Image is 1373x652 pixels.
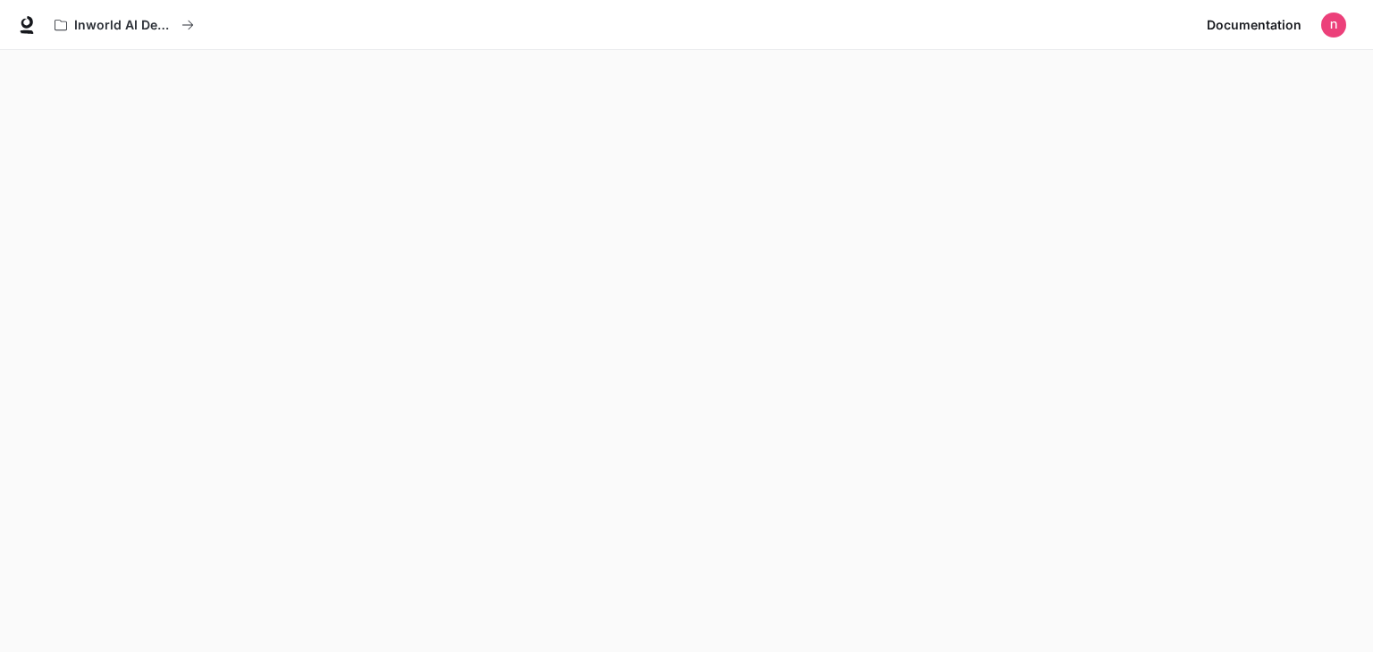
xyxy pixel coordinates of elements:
img: User avatar [1321,13,1346,38]
button: User avatar [1316,7,1352,43]
a: Documentation [1200,7,1309,43]
p: Inworld AI Demos [74,18,174,33]
button: All workspaces [46,7,202,43]
span: Documentation [1207,14,1301,37]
